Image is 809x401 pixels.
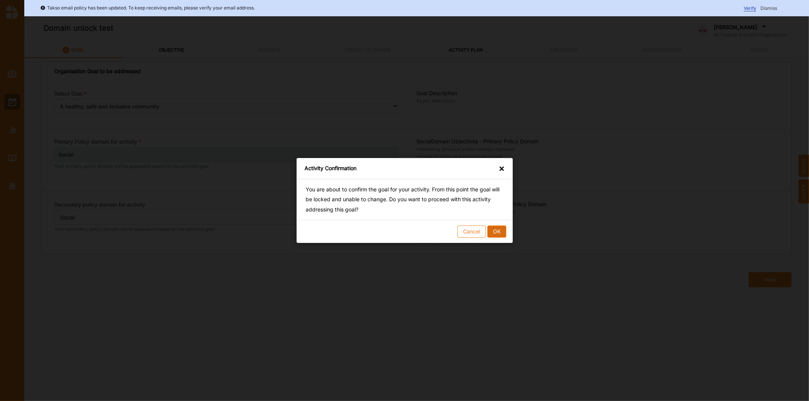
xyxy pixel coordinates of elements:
div: You are about to confirm the goal for your activity. From this point the goal will be locked and ... [297,179,513,220]
button: Cancel [457,226,486,238]
div: × [499,165,505,172]
span: Dismiss [760,5,777,11]
button: OK [487,226,506,238]
div: Takso email policy has been updated. To keep receiving emails, please verify your email address. [40,4,255,12]
div: Activity Confirmation [305,165,357,172]
span: Verify [744,5,756,11]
